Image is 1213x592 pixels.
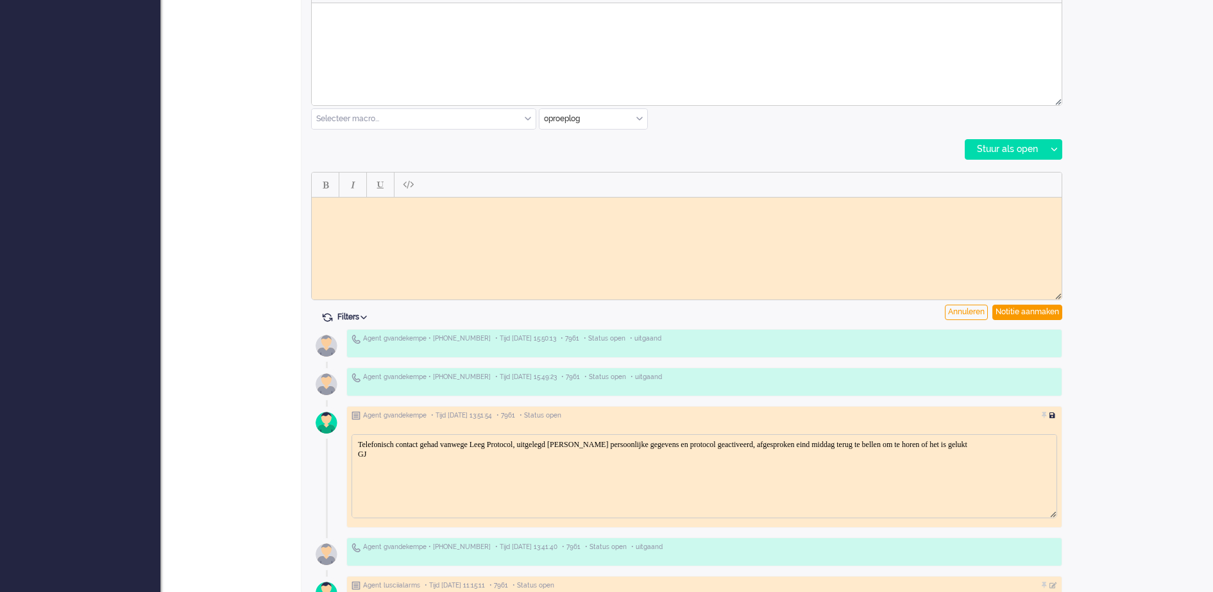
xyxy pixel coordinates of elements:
span: • uitgaand [630,334,661,343]
iframe: Rich Text Area [352,435,1056,506]
span: • Status open [584,373,626,382]
div: Resize [1051,288,1062,300]
img: ic_telephone_grey.svg [352,543,361,552]
button: Italic [342,174,364,196]
span: • Tijd [DATE] 13:41:40 [495,543,557,552]
img: avatar [310,330,343,362]
span: • Tijd [DATE] 11:15:11 [425,581,485,590]
span: Agent lusciialarms [363,581,420,590]
button: Paste plain text [397,174,419,196]
div: Notitie aanmaken [992,305,1062,320]
span: • Tijd [DATE] 15:50:13 [495,334,556,343]
span: • Status open [513,581,554,590]
img: avatar [310,368,343,400]
span: • Status open [520,411,561,420]
div: Resize [1046,506,1056,518]
span: Agent gvandekempe [363,411,427,420]
iframe: Rich Text Area [312,3,1062,94]
div: Annuleren [945,305,988,320]
div: Resize [1051,94,1062,105]
span: Filters [337,312,371,321]
span: • 7961 [561,334,579,343]
span: • Status open [585,543,627,552]
span: • uitgaand [631,543,663,552]
span: • 7961 [562,543,581,552]
span: • Tijd [DATE] 15:49:23 [495,373,557,382]
img: ic_note_grey.svg [352,581,361,590]
button: Underline [369,174,391,196]
span: • Tijd [DATE] 13:51:54 [431,411,492,420]
span: • 7961 [489,581,508,590]
span: • uitgaand [631,373,662,382]
span: Agent gvandekempe • [PHONE_NUMBER] [363,543,491,552]
iframe: Rich Text Area [312,198,1062,288]
img: avatar [310,538,343,570]
span: • Status open [584,334,625,343]
span: Agent gvandekempe • [PHONE_NUMBER] [363,373,491,382]
img: ic_telephone_grey.svg [352,334,361,344]
img: avatar [310,407,343,439]
button: Bold [314,174,336,196]
span: • 7961 [496,411,515,420]
img: ic_telephone_grey.svg [352,373,361,382]
div: Stuur als open [965,140,1046,159]
span: • 7961 [561,373,580,382]
span: Agent gvandekempe • [PHONE_NUMBER] [363,334,491,343]
img: ic_note_grey.svg [352,411,361,420]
